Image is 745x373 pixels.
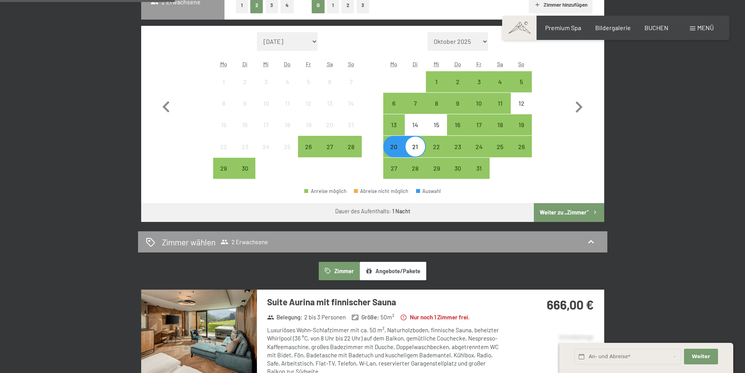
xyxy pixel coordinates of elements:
[490,71,511,92] div: Anreise möglich
[469,144,488,163] div: 24
[426,114,447,135] div: Wed Oct 15 2025
[234,114,255,135] div: Tue Sep 16 2025
[277,71,298,92] div: Anreise nicht möglich
[340,93,361,114] div: Sun Sep 14 2025
[298,114,319,135] div: Anreise nicht möglich
[595,24,631,31] a: Bildergalerie
[213,114,234,135] div: Anreise nicht möglich
[327,61,333,67] abbr: Samstag
[511,114,532,135] div: Anreise möglich
[547,297,594,312] strong: 666,00 €
[383,158,404,179] div: Mon Oct 27 2025
[319,136,340,157] div: Sat Sep 27 2025
[448,144,467,163] div: 23
[426,114,447,135] div: Anreise nicht möglich
[468,158,489,179] div: Anreise möglich
[335,207,410,215] div: Dauer des Aufenthalts:
[383,93,404,114] div: Anreise möglich
[319,114,340,135] div: Anreise nicht möglich
[490,100,510,120] div: 11
[319,71,340,92] div: Anreise nicht möglich
[468,114,489,135] div: Anreise möglich
[255,71,276,92] div: Wed Sep 03 2025
[213,93,234,114] div: Anreise nicht möglich
[234,93,255,114] div: Tue Sep 09 2025
[235,144,255,163] div: 23
[340,114,361,135] div: Anreise nicht möglich
[490,136,511,157] div: Anreise möglich
[511,93,532,114] div: Anreise nicht möglich
[235,79,255,98] div: 2
[340,93,361,114] div: Anreise nicht möglich
[448,165,467,185] div: 30
[405,114,426,135] div: Anreise nicht möglich
[360,262,426,280] button: Angebote/Pakete
[255,136,276,157] div: Anreise nicht möglich
[214,122,233,141] div: 15
[426,71,447,92] div: Wed Oct 01 2025
[267,296,500,308] h3: Suite Aurina mit finnischer Sauna
[448,122,467,141] div: 16
[340,71,361,92] div: Anreise nicht möglich
[284,61,291,67] abbr: Donnerstag
[405,136,426,157] div: Anreise möglich
[155,32,178,179] button: Vorheriger Monat
[234,93,255,114] div: Anreise nicht möglich
[213,136,234,157] div: Anreise nicht möglich
[559,334,593,340] span: Schnellanfrage
[341,79,361,98] div: 7
[213,158,234,179] div: Mon Sep 29 2025
[319,93,340,114] div: Anreise nicht möglich
[427,144,446,163] div: 22
[490,122,510,141] div: 18
[278,122,297,141] div: 18
[320,144,339,163] div: 27
[511,114,532,135] div: Sun Oct 19 2025
[319,262,359,280] button: Zimmer
[454,61,461,67] abbr: Donnerstag
[234,71,255,92] div: Tue Sep 02 2025
[341,144,361,163] div: 28
[406,122,425,141] div: 14
[511,93,532,114] div: Sun Oct 12 2025
[341,122,361,141] div: 21
[697,24,714,31] span: Menü
[692,353,710,360] span: Weiter
[447,136,468,157] div: Anreise möglich
[426,158,447,179] div: Wed Oct 29 2025
[468,93,489,114] div: Anreise möglich
[319,93,340,114] div: Sat Sep 13 2025
[277,71,298,92] div: Thu Sep 04 2025
[490,136,511,157] div: Sat Oct 25 2025
[277,114,298,135] div: Anreise nicht möglich
[406,100,425,120] div: 7
[320,122,339,141] div: 20
[354,189,409,194] div: Abreise nicht möglich
[644,24,668,31] a: BUCHEN
[320,100,339,120] div: 13
[384,144,404,163] div: 20
[298,136,319,157] div: Anreise möglich
[447,114,468,135] div: Anreise möglich
[468,114,489,135] div: Fri Oct 17 2025
[469,79,488,98] div: 3
[447,114,468,135] div: Thu Oct 16 2025
[413,61,418,67] abbr: Dienstag
[277,114,298,135] div: Thu Sep 18 2025
[426,158,447,179] div: Anreise möglich
[242,61,248,67] abbr: Dienstag
[255,71,276,92] div: Anreise nicht möglich
[511,136,532,157] div: Anreise möglich
[490,114,511,135] div: Anreise möglich
[384,100,404,120] div: 6
[448,79,467,98] div: 2
[511,71,532,92] div: Sun Oct 05 2025
[400,313,470,321] strong: Nur noch 1 Zimmer frei.
[405,93,426,114] div: Anreise möglich
[299,79,318,98] div: 5
[319,114,340,135] div: Sat Sep 20 2025
[684,349,718,365] button: Weiter
[447,93,468,114] div: Anreise möglich
[468,158,489,179] div: Fri Oct 31 2025
[490,71,511,92] div: Sat Oct 04 2025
